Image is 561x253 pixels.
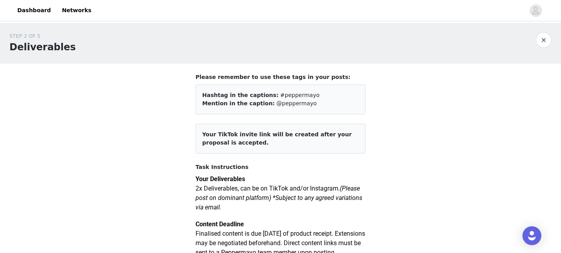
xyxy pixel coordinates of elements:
span: @peppermayo [277,100,317,106]
strong: Your Deliverables [196,175,245,183]
span: Hashtag in the captions: [202,92,279,98]
h1: Deliverables [9,40,76,54]
h4: Task Instructions [196,163,365,171]
span: 2x Deliverables, can be on TikTok and/or Instagram. [196,185,340,192]
a: Dashboard [13,2,55,19]
span: Your TikTok invite link will be created after your proposal is accepted. [202,131,352,146]
div: STEP 2 OF 5 [9,32,76,40]
a: Networks [57,2,96,19]
div: avatar [532,4,539,17]
span: Mention in the caption: [202,100,275,106]
span: #peppermayo [280,92,319,98]
em: (Please post on dominant platform) *Subject to any agreed variations via email. [196,185,362,211]
strong: Content Deadline [196,220,244,228]
div: Open Intercom Messenger [522,226,541,245]
h4: Please remember to use these tags in your posts: [196,73,365,81]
